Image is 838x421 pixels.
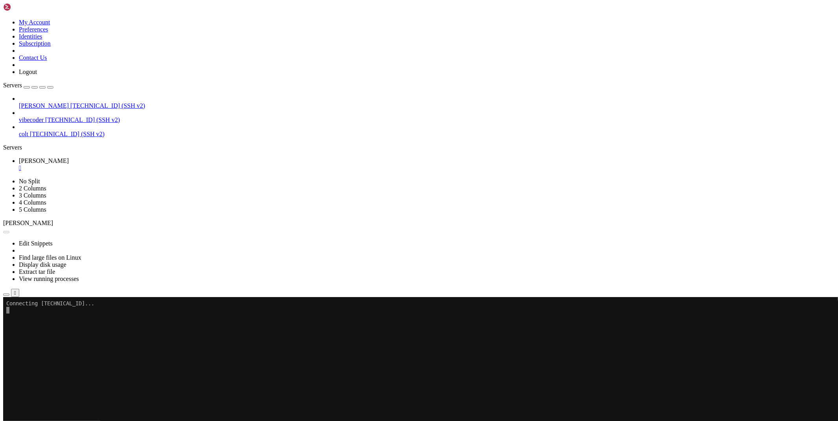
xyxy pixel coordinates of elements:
[3,82,53,89] a: Servers
[19,33,42,40] a: Identities
[19,124,835,138] li: colt [TECHNICAL_ID] (SSH v2)
[19,54,47,61] a: Contact Us
[19,240,53,247] a: Edit Snippets
[3,3,48,11] img: Shellngn
[19,131,835,138] a: colt [TECHNICAL_ID] (SSH v2)
[19,199,46,206] a: 4 Columns
[19,109,835,124] li: vibecoder [TECHNICAL_ID] (SSH v2)
[19,116,835,124] a: vibecoder [TECHNICAL_ID] (SSH v2)
[19,102,69,109] span: [PERSON_NAME]
[30,131,105,137] span: [TECHNICAL_ID] (SSH v2)
[19,178,40,185] a: No Split
[19,116,44,123] span: vibecoder
[19,268,55,275] a: Extract tar file
[3,10,6,17] div: (0, 1)
[19,261,66,268] a: Display disk usage
[19,68,37,75] a: Logout
[3,220,53,226] span: [PERSON_NAME]
[19,206,46,213] a: 5 Columns
[19,164,835,172] a: 
[19,157,69,164] span: [PERSON_NAME]
[14,290,16,296] div: 
[19,102,835,109] a: [PERSON_NAME] [TECHNICAL_ID] (SSH v2)
[19,19,50,26] a: My Account
[19,26,48,33] a: Preferences
[19,275,79,282] a: View running processes
[3,82,22,89] span: Servers
[3,3,735,10] x-row: Connecting [TECHNICAL_ID]...
[19,192,46,199] a: 3 Columns
[70,102,145,109] span: [TECHNICAL_ID] (SSH v2)
[19,254,81,261] a: Find large files on Linux
[3,144,835,151] div: Servers
[11,289,19,297] button: 
[19,157,835,172] a: maus
[19,40,51,47] a: Subscription
[19,131,28,137] span: colt
[19,95,835,109] li: [PERSON_NAME] [TECHNICAL_ID] (SSH v2)
[45,116,120,123] span: [TECHNICAL_ID] (SSH v2)
[19,185,46,192] a: 2 Columns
